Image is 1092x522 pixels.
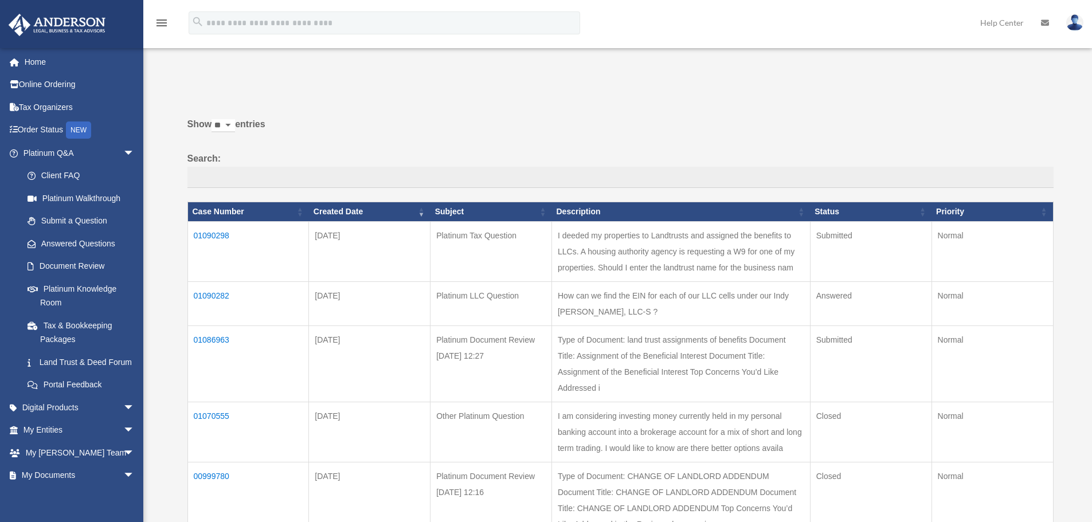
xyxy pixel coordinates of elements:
[430,221,552,281] td: Platinum Tax Question
[309,281,430,325] td: [DATE]
[191,15,204,28] i: search
[8,464,152,487] a: My Documentsarrow_drop_down
[810,281,931,325] td: Answered
[16,187,146,210] a: Platinum Walkthrough
[430,402,552,462] td: Other Platinum Question
[187,202,309,222] th: Case Number: activate to sort column ascending
[16,232,140,255] a: Answered Questions
[16,277,146,314] a: Platinum Knowledge Room
[931,202,1053,222] th: Priority: activate to sort column ascending
[430,281,552,325] td: Platinum LLC Question
[16,374,146,397] a: Portal Feedback
[8,142,146,164] a: Platinum Q&Aarrow_drop_down
[551,221,810,281] td: I deeded my properties to Landtrusts and assigned the benefits to LLCs. A housing authority agenc...
[551,202,810,222] th: Description: activate to sort column ascending
[16,314,146,351] a: Tax & Bookkeeping Packages
[123,419,146,442] span: arrow_drop_down
[8,73,152,96] a: Online Ordering
[187,402,309,462] td: 01070555
[810,402,931,462] td: Closed
[309,402,430,462] td: [DATE]
[931,281,1053,325] td: Normal
[155,20,169,30] a: menu
[8,419,152,442] a: My Entitiesarrow_drop_down
[212,119,235,132] select: Showentries
[1066,14,1083,31] img: User Pic
[931,221,1053,281] td: Normal
[8,441,152,464] a: My [PERSON_NAME] Teamarrow_drop_down
[187,116,1054,144] label: Show entries
[8,396,152,419] a: Digital Productsarrow_drop_down
[16,210,146,233] a: Submit a Question
[187,325,309,402] td: 01086963
[123,142,146,165] span: arrow_drop_down
[551,325,810,402] td: Type of Document: land trust assignments of benefits Document Title: Assignment of the Beneficial...
[187,281,309,325] td: 01090282
[155,16,169,30] i: menu
[309,325,430,402] td: [DATE]
[66,121,91,139] div: NEW
[16,351,146,374] a: Land Trust & Deed Forum
[16,164,146,187] a: Client FAQ
[8,50,152,73] a: Home
[123,441,146,465] span: arrow_drop_down
[309,202,430,222] th: Created Date: activate to sort column ascending
[810,221,931,281] td: Submitted
[810,325,931,402] td: Submitted
[5,14,109,36] img: Anderson Advisors Platinum Portal
[309,221,430,281] td: [DATE]
[551,281,810,325] td: How can we find the EIN for each of our LLC cells under our Indy [PERSON_NAME], LLC-S ?
[931,402,1053,462] td: Normal
[187,221,309,281] td: 01090298
[551,402,810,462] td: I am considering investing money currently held in my personal banking account into a brokerage a...
[810,202,931,222] th: Status: activate to sort column ascending
[430,325,552,402] td: Platinum Document Review [DATE] 12:27
[123,464,146,488] span: arrow_drop_down
[931,325,1053,402] td: Normal
[8,119,152,142] a: Order StatusNEW
[187,167,1054,189] input: Search:
[123,396,146,419] span: arrow_drop_down
[16,255,146,278] a: Document Review
[8,96,152,119] a: Tax Organizers
[430,202,552,222] th: Subject: activate to sort column ascending
[187,151,1054,189] label: Search:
